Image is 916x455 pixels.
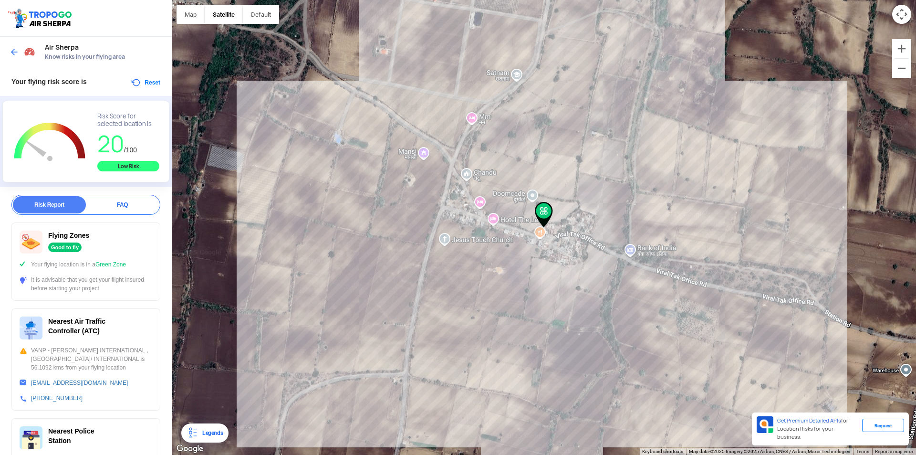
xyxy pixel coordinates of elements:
[892,39,911,58] button: Zoom in
[20,426,42,449] img: ic_police_station.svg
[20,275,152,293] div: It is advisable that you get your flight insured before starting your project
[97,113,159,128] div: Risk Score for selected location is
[205,5,243,24] button: Show satellite imagery
[124,146,137,154] span: /100
[10,47,19,57] img: ic_arrow_back_blue.svg
[130,77,160,88] button: Reset
[7,7,75,29] img: ic_tgdronemaps.svg
[174,443,206,455] a: Open this area in Google Maps (opens a new window)
[45,43,162,51] span: Air Sherpa
[187,427,198,439] img: Legends
[198,427,223,439] div: Legends
[31,395,83,402] a: [PHONE_NUMBER]
[777,417,841,424] span: Get Premium Detailed APIs
[10,113,90,172] g: Chart
[95,261,126,268] span: Green Zone
[86,196,159,213] div: FAQ
[757,416,773,433] img: Premium APIs
[892,5,911,24] button: Map camera controls
[174,443,206,455] img: Google
[642,448,683,455] button: Keyboard shortcuts
[97,161,159,171] div: Low Risk
[48,427,94,444] span: Nearest Police Station
[20,260,152,269] div: Your flying location is in a
[45,53,162,61] span: Know risks in your flying area
[20,317,42,339] img: ic_atc.svg
[20,346,152,372] div: VANP - [PERSON_NAME] INTERNATIONAL , [GEOGRAPHIC_DATA]/ INTERNATIONAL is 56.1092 kms from your fl...
[862,419,904,432] div: Request
[97,129,124,159] span: 20
[13,196,86,213] div: Risk Report
[48,243,82,252] div: Good to fly
[20,231,42,254] img: ic_nofly.svg
[773,416,862,442] div: for Location Risks for your business.
[856,449,869,454] a: Terms
[48,232,89,239] span: Flying Zones
[875,449,913,454] a: Report a map error
[177,5,205,24] button: Show street map
[689,449,850,454] span: Map data ©2025 Imagery ©2025 Airbus, CNES / Airbus, Maxar Technologies
[24,46,35,57] img: Risk Scores
[48,317,105,335] span: Nearest Air Traffic Controller (ATC)
[31,380,128,386] a: [EMAIL_ADDRESS][DOMAIN_NAME]
[892,59,911,78] button: Zoom out
[11,78,87,85] span: Your flying risk score is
